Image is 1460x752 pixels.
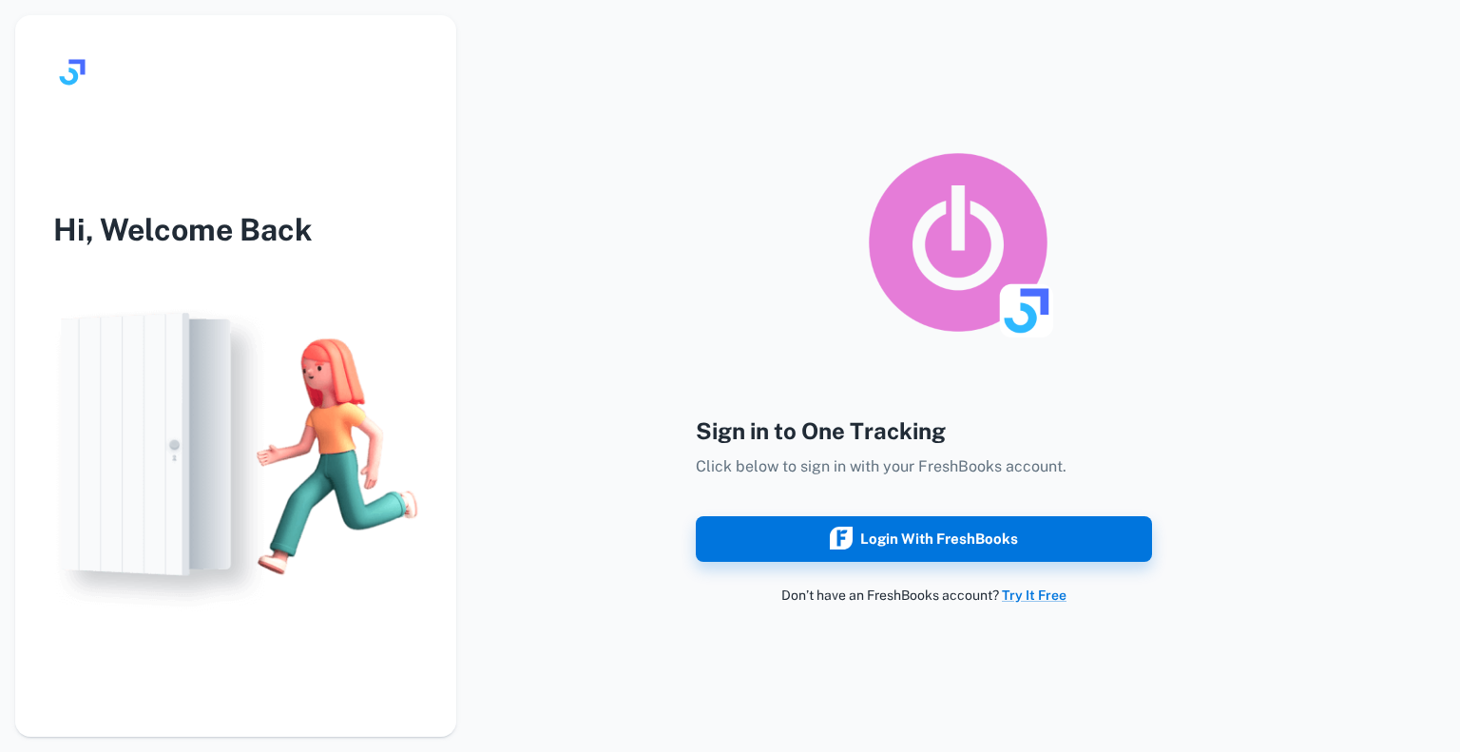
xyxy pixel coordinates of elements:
[15,207,456,253] h3: Hi, Welcome Back
[696,585,1152,606] p: Don’t have an FreshBooks account?
[15,291,456,622] img: login
[863,147,1053,337] img: logo_toggl_syncing_app.png
[53,53,91,91] img: logo.svg
[1002,588,1066,603] a: Try It Free
[696,516,1152,562] button: Login with FreshBooks
[696,414,1152,448] h4: Sign in to One Tracking
[830,527,1018,551] div: Login with FreshBooks
[696,455,1152,478] p: Click below to sign in with your FreshBooks account.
